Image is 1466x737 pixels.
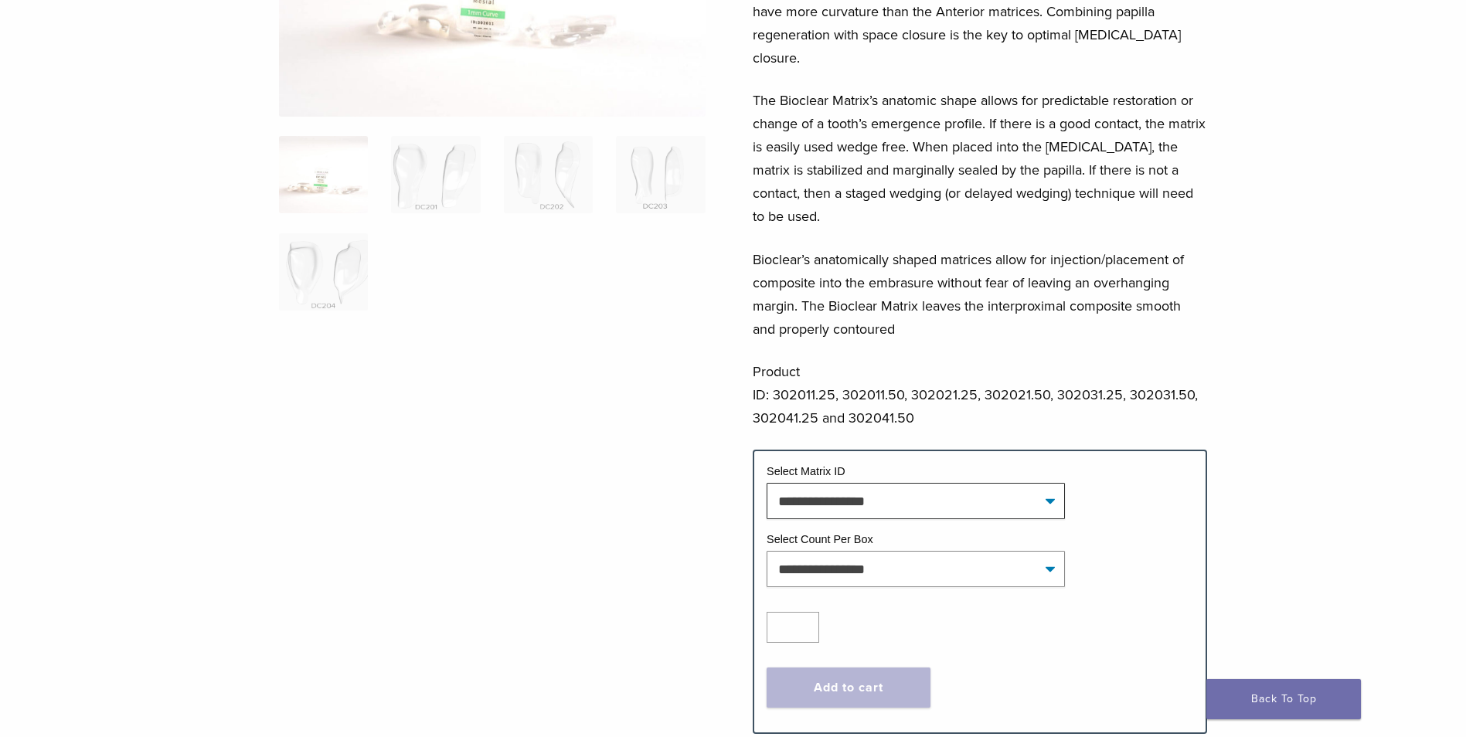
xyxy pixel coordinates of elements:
[279,233,368,311] img: Original Anterior Matrix - DC Series - Image 5
[279,136,368,213] img: Anterior-Original-DC-Series-Matrices-324x324.jpg
[753,360,1207,430] p: Product ID: 302011.25, 302011.50, 302021.25, 302021.50, 302031.25, 302031.50, 302041.25 and 30204...
[391,136,480,213] img: Original Anterior Matrix - DC Series - Image 2
[767,465,845,477] label: Select Matrix ID
[753,89,1207,228] p: The Bioclear Matrix’s anatomic shape allows for predictable restoration or change of a tooth’s em...
[616,136,705,213] img: Original Anterior Matrix - DC Series - Image 4
[767,667,930,708] button: Add to cart
[504,136,593,213] img: Original Anterior Matrix - DC Series - Image 3
[1206,679,1361,719] a: Back To Top
[753,248,1207,341] p: Bioclear’s anatomically shaped matrices allow for injection/placement of composite into the embra...
[767,533,873,545] label: Select Count Per Box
